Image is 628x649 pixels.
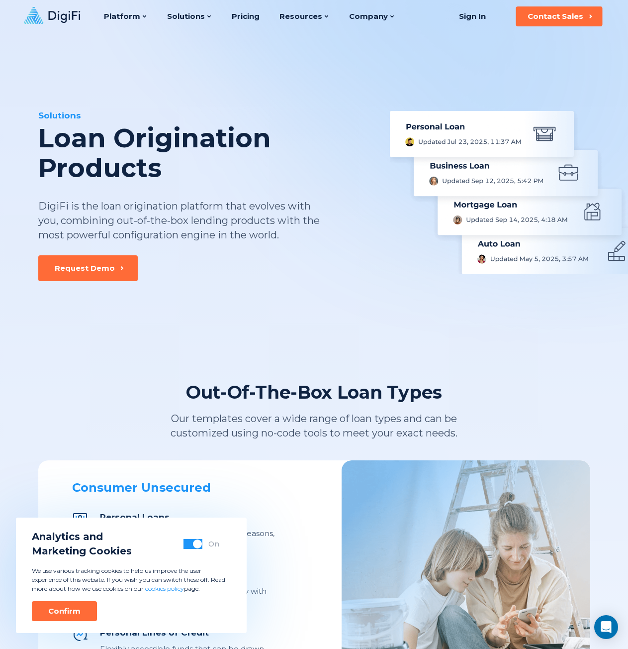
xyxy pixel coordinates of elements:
div: Contact Sales [528,11,583,21]
div: Out-Of-The-Box Loan Types [186,381,442,404]
button: Request Demo [38,255,138,281]
div: Personal Loans [100,511,276,523]
div: Loan Origination Products [38,123,372,183]
button: Contact Sales [516,6,602,26]
div: Confirm [48,606,81,616]
span: Analytics and [32,530,132,544]
div: Consumer Unsecured [72,480,276,495]
a: cookies policy [145,585,184,592]
div: Our templates cover a wide range of loan types and can be customized using no-code tools to meet ... [130,412,499,440]
button: Confirm [32,601,97,621]
p: We use various tracking cookies to help us improve the user experience of this website. If you wi... [32,566,231,593]
a: Sign In [447,6,498,26]
div: Solutions [38,109,372,121]
div: Open Intercom Messenger [594,615,618,639]
div: Request Demo [55,263,115,273]
div: On [208,539,219,549]
div: DigiFi is the loan origination platform that evolves with you, combining out-of-the-box lending p... [38,199,321,242]
span: Marketing Cookies [32,544,132,558]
